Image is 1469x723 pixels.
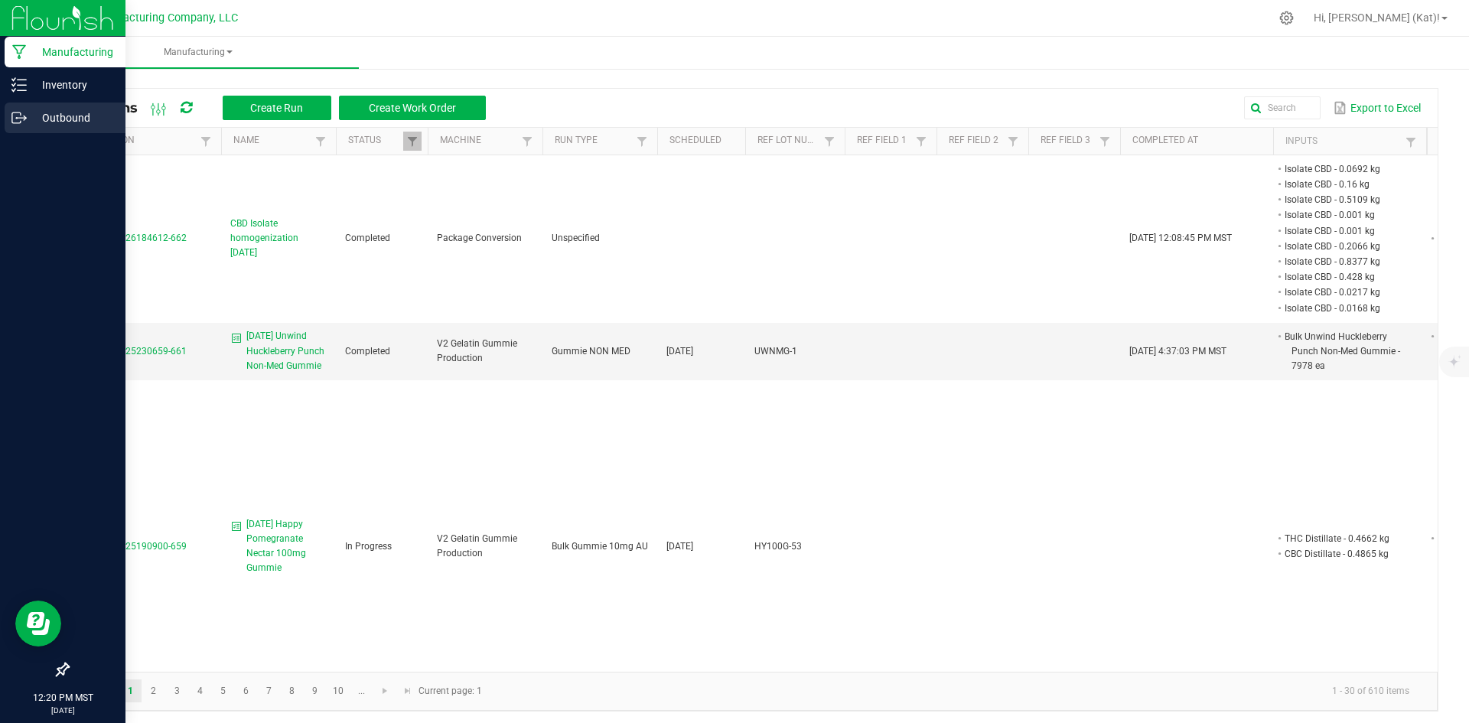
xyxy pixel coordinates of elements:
a: Filter [197,132,215,151]
a: Manufacturing [37,37,359,69]
span: Hi, [PERSON_NAME] (Kat)! [1314,11,1440,24]
kendo-pager: Current page: 1 [68,672,1438,711]
a: Page 4 [189,679,211,702]
li: Isolate CBD - 0.2066 kg [1282,239,1403,254]
span: [DATE] 4:37:03 PM MST [1129,346,1226,357]
a: Ref Field 1Sortable [857,135,911,147]
span: MP-20250925190900-659 [77,541,187,552]
a: Filter [633,132,651,151]
a: Page 7 [258,679,280,702]
li: Isolate CBD - 0.5109 kg [1282,192,1403,207]
span: V2 Gelatin Gummie Production [437,338,517,363]
a: Go to the next page [374,679,396,702]
span: Gummie NON MED [552,346,630,357]
div: Manage settings [1277,11,1296,25]
a: Ref Field 3Sortable [1041,135,1095,147]
span: HY100G-53 [754,541,802,552]
a: Page 3 [166,679,188,702]
a: Filter [1402,132,1420,151]
a: Run TypeSortable [555,135,632,147]
a: Page 8 [281,679,303,702]
a: Go to the last page [396,679,419,702]
a: NameSortable [233,135,311,147]
a: ScheduledSortable [669,135,739,147]
a: Filter [1096,132,1114,151]
a: ExtractionSortable [80,135,196,147]
span: Create Work Order [369,102,456,114]
span: MP-20250926184612-662 [77,233,187,243]
span: BB Manufacturing Company, LLC [74,11,238,24]
li: Isolate CBD - 0.001 kg [1282,207,1403,223]
a: Page 6 [235,679,257,702]
a: Page 10 [327,679,350,702]
span: [DATE] [666,346,693,357]
span: Completed [345,233,390,243]
span: Manufacturing [37,46,359,59]
iframe: Resource center [15,601,61,646]
th: Inputs [1273,128,1426,155]
span: MP-20250925230659-661 [77,346,187,357]
span: CBD Isolate homogenization [DATE] [230,217,327,261]
span: [DATE] Unwind Huckleberry Punch Non-Med Gummie [246,329,327,373]
p: 12:20 PM MST [7,691,119,705]
div: All Runs [80,95,497,121]
span: Go to the next page [379,685,391,697]
a: Filter [403,132,422,151]
li: Isolate CBD - 0.8377 kg [1282,254,1403,269]
li: Isolate CBD - 0.0692 kg [1282,161,1403,177]
a: Ref Lot NumberSortable [757,135,819,147]
span: UWNMG-1 [754,346,797,357]
span: Create Run [250,102,303,114]
span: In Progress [345,541,392,552]
span: [DATE] 12:08:45 PM MST [1129,233,1232,243]
a: Completed AtSortable [1132,135,1267,147]
span: Bulk Gummie 10mg AU [552,541,648,552]
li: Bulk Unwind Huckleberry Punch Non-Med Gummie - 7978 ea [1282,329,1403,374]
inline-svg: Outbound [11,110,27,125]
li: Isolate CBD - 0.428 kg [1282,269,1403,285]
a: Filter [311,132,330,151]
li: CBC Distillate - 0.4865 kg [1282,546,1403,562]
button: Create Work Order [339,96,486,120]
a: MachineSortable [440,135,517,147]
a: Filter [912,132,930,151]
inline-svg: Inventory [11,77,27,93]
span: Package Conversion [437,233,522,243]
button: Create Run [223,96,331,120]
a: Page 9 [304,679,326,702]
button: Export to Excel [1330,95,1425,121]
span: Completed [345,346,390,357]
a: Page 2 [142,679,164,702]
a: Page 11 [350,679,373,702]
span: [DATE] [666,541,693,552]
span: Unspecified [552,233,600,243]
a: Filter [820,132,839,151]
li: Isolate CBD - 0.0217 kg [1282,285,1403,300]
a: Page 5 [212,679,234,702]
li: Isolate CBD - 0.0168 kg [1282,301,1403,316]
inline-svg: Manufacturing [11,44,27,60]
a: Page 1 [119,679,142,702]
li: THC Distillate - 0.4662 kg [1282,531,1403,546]
li: Isolate CBD - 0.001 kg [1282,223,1403,239]
p: Manufacturing [27,43,119,61]
p: Inventory [27,76,119,94]
span: Go to the last page [402,685,414,697]
li: Isolate CBD - 0.16 kg [1282,177,1403,192]
a: Filter [1004,132,1022,151]
p: Outbound [27,109,119,127]
kendo-pager-info: 1 - 30 of 610 items [491,679,1422,704]
a: StatusSortable [348,135,402,147]
a: Ref Field 2Sortable [949,135,1003,147]
a: Filter [518,132,536,151]
span: [DATE] Happy Pomegranate Nectar 100mg Gummie [246,517,327,576]
span: V2 Gelatin Gummie Production [437,533,517,559]
p: [DATE] [7,705,119,716]
input: Search [1244,96,1321,119]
